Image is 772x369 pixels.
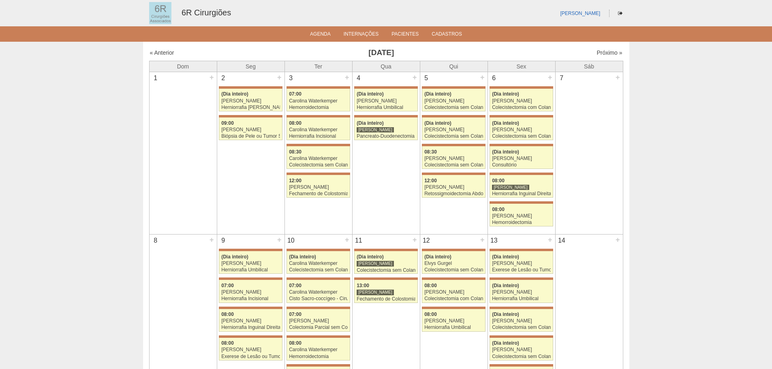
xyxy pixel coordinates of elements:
[287,89,350,111] a: 07:00 Carolina Waterkemper Hemorroidectomia
[357,134,415,139] div: Pancreato-Duodenectomia com Linfadenectomia
[354,89,417,111] a: (Dia inteiro) [PERSON_NAME] Herniorrafia Umbilical
[422,86,485,89] div: Key: Maria Braido
[424,325,483,330] div: Herniorrafia Umbilical
[488,61,555,72] th: Sex
[357,254,384,260] span: (Dia inteiro)
[422,280,485,303] a: 08:00 [PERSON_NAME] Colecistectomia com Colangiografia VL
[354,277,417,280] div: Key: Maria Braido
[219,86,282,89] div: Key: Maria Braido
[492,311,519,317] span: (Dia inteiro)
[492,267,551,273] div: Exerese de Lesão ou Tumor de Pele
[490,251,553,274] a: (Dia inteiro) [PERSON_NAME] Exerese de Lesão ou Tumor de Pele
[276,235,283,245] div: +
[424,178,437,183] span: 12:00
[490,86,553,89] div: Key: Maria Braido
[422,144,485,146] div: Key: Maria Braido
[492,254,519,260] span: (Dia inteiro)
[492,105,551,110] div: Colecistectomia com Colangiografia VL
[287,144,350,146] div: Key: Maria Braido
[492,283,519,288] span: (Dia inteiro)
[289,254,316,260] span: (Dia inteiro)
[221,120,234,126] span: 09:00
[289,311,302,317] span: 07:00
[490,364,553,367] div: Key: Maria Braido
[556,72,568,84] div: 7
[287,175,350,198] a: 12:00 [PERSON_NAME] Fechamento de Colostomia ou Enterostomia
[221,91,248,97] span: (Dia inteiro)
[492,347,551,352] div: [PERSON_NAME]
[221,340,234,346] span: 08:00
[221,290,280,295] div: [PERSON_NAME]
[614,235,621,245] div: +
[289,354,348,359] div: Hemorroidectomia
[490,146,553,169] a: (Dia inteiro) [PERSON_NAME] Consultório
[219,338,282,360] a: 08:00 [PERSON_NAME] Exerese de Lesão ou Tumor de Pele
[556,235,568,247] div: 14
[287,335,350,338] div: Key: Maria Braido
[391,31,419,39] a: Pacientes
[354,249,417,251] div: Key: Maria Braido
[219,307,282,309] div: Key: Maria Braido
[492,318,551,324] div: [PERSON_NAME]
[289,98,348,104] div: Carolina Waterkemper
[289,120,302,126] span: 08:00
[150,72,162,84] div: 1
[492,207,505,212] span: 08:00
[490,204,553,226] a: 08:00 [PERSON_NAME] Hemorroidectomia
[289,127,348,132] div: Carolina Waterkemper
[287,364,350,367] div: Key: Maria Braido
[490,335,553,338] div: Key: Maria Braido
[221,347,280,352] div: [PERSON_NAME]
[424,185,483,190] div: [PERSON_NAME]
[285,235,297,247] div: 10
[221,105,280,110] div: Herniorrafia [PERSON_NAME]
[490,115,553,117] div: Key: Maria Braido
[424,149,437,155] span: 08:30
[276,72,283,83] div: +
[432,31,462,39] a: Cadastros
[492,134,551,139] div: Colecistectomia sem Colangiografia VL
[357,98,415,104] div: [PERSON_NAME]
[492,261,551,266] div: [PERSON_NAME]
[219,117,282,140] a: 09:00 [PERSON_NAME] Biópsia de Pele ou Tumor Superficial
[287,173,350,175] div: Key: Maria Braido
[310,31,331,39] a: Agenda
[287,249,350,251] div: Key: Maria Braido
[424,134,483,139] div: Colecistectomia sem Colangiografia
[424,156,483,161] div: [PERSON_NAME]
[217,72,230,84] div: 2
[284,61,352,72] th: Ter
[424,311,437,317] span: 08:00
[490,277,553,280] div: Key: Maria Braido
[422,175,485,198] a: 12:00 [PERSON_NAME] Retossigmoidectomia Abdominal
[289,91,302,97] span: 07:00
[182,8,231,17] a: 6R Cirurgiões
[492,184,529,190] div: [PERSON_NAME]
[149,61,217,72] th: Dom
[287,117,350,140] a: 08:00 Carolina Waterkemper Herniorrafia Incisional
[208,235,215,245] div: +
[424,120,451,126] span: (Dia inteiro)
[219,251,282,274] a: (Dia inteiro) [PERSON_NAME] Herniorrafia Umbilical
[287,146,350,169] a: 08:30 Carolina Waterkemper Colecistectomia sem Colangiografia VL
[422,277,485,280] div: Key: Maria Braido
[424,283,437,288] span: 08:00
[492,178,505,183] span: 08:00
[285,72,297,84] div: 3
[424,127,483,132] div: [PERSON_NAME]
[289,290,348,295] div: Carolina Waterkemper
[492,213,551,219] div: [PERSON_NAME]
[424,296,483,301] div: Colecistectomia com Colangiografia VL
[289,267,348,273] div: Colecistectomia sem Colangiografia VL
[488,235,500,247] div: 13
[219,309,282,332] a: 08:00 [PERSON_NAME] Herniorrafia Inguinal Direita
[221,325,280,330] div: Herniorrafia Inguinal Direita
[422,307,485,309] div: Key: Maria Braido
[547,72,554,83] div: +
[289,340,302,346] span: 08:00
[490,117,553,140] a: (Dia inteiro) [PERSON_NAME] Colecistectomia sem Colangiografia VL
[208,72,215,83] div: +
[344,31,379,39] a: Internações
[354,117,417,140] a: (Dia inteiro) [PERSON_NAME] Pancreato-Duodenectomia com Linfadenectomia
[289,325,348,330] div: Colectomia Parcial sem Colostomia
